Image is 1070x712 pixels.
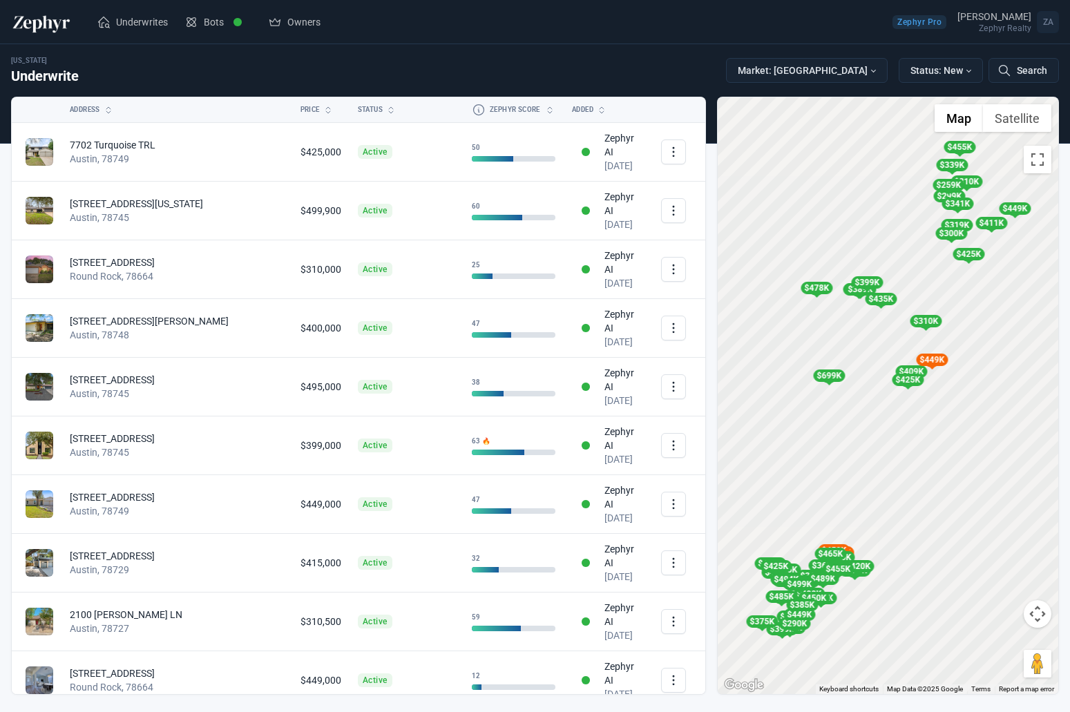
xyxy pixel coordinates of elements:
[292,182,350,240] td: $499,900
[942,227,959,241] gmp-advanced-marker: $300K
[70,314,284,328] div: [STREET_ADDRESS][PERSON_NAME]
[988,58,1059,83] button: Search
[490,104,540,115] span: Zephyr Score
[971,685,991,693] a: Terms (opens in new tab)
[1006,202,1023,216] gmp-advanced-marker: $449K
[358,380,392,394] span: Active
[999,685,1054,693] a: Report a map error
[70,197,284,211] div: [STREET_ADDRESS][US_STATE]
[851,283,868,297] gmp-advanced-marker: $389K
[939,179,957,193] gmp-advanced-marker: $259K
[70,608,284,622] div: 2100 [PERSON_NAME] LN
[783,578,815,590] div: $499K
[604,511,644,525] div: [DATE]
[70,504,284,518] div: Austin, 78749
[822,546,854,559] div: $420K
[472,260,555,271] div: 25
[805,592,837,604] div: $365K
[260,8,329,36] a: Owners
[819,684,879,694] button: Keyboard shortcuts
[472,494,555,506] div: 47
[70,387,284,401] div: Austin, 78745
[604,425,644,452] div: Zephyr AI
[777,573,794,587] gmp-advanced-marker: $494K
[820,369,837,383] gmp-advanced-marker: $699K
[350,99,447,121] button: Status
[472,612,555,623] div: 59
[604,483,644,511] div: Zephyr AI
[785,617,803,631] gmp-advanced-marker: $290K
[815,559,832,573] gmp-advanced-marker: $365K
[895,365,927,378] div: $409K
[746,615,778,628] div: $375K
[935,104,983,132] button: Show street map
[358,673,392,687] span: Active
[783,610,801,624] gmp-advanced-marker: $415K
[872,293,889,307] gmp-advanced-marker: $435K
[70,373,284,387] div: [STREET_ADDRESS]
[999,202,1031,215] div: $449K
[953,248,984,260] div: $425K
[944,141,975,153] div: $455K
[726,58,888,83] button: Market: [GEOGRAPHIC_DATA]
[858,276,875,290] gmp-advanced-marker: $399K
[753,615,770,629] gmp-advanced-marker: $375K
[813,369,845,382] div: $699K
[787,575,819,588] div: $499K
[830,551,847,565] gmp-advanced-marker: $325K
[604,687,644,701] div: [DATE]
[844,283,876,296] div: $389K
[472,671,555,682] div: 12
[940,190,957,204] gmp-advanced-marker: $299K
[790,608,808,622] gmp-advanced-marker: $449K
[916,354,948,366] div: $449K
[794,575,812,589] gmp-advanced-marker: $499K
[70,138,284,152] div: 7702 Turquoise TRL
[790,578,808,592] gmp-advanced-marker: $499K
[604,601,644,628] div: Zephyr AI
[957,12,1031,21] div: [PERSON_NAME]
[472,318,555,329] div: 47
[899,58,983,83] button: Status: New
[604,131,644,159] div: Zephyr AI
[849,560,866,574] gmp-advanced-marker: $420K
[899,374,916,387] gmp-advanced-marker: $425K
[472,553,555,564] div: 32
[61,99,276,121] button: Address
[721,676,767,694] a: Open this area in Google Maps (opens a new window)
[814,573,831,586] gmp-advanced-marker: $489K
[975,217,1007,229] div: $411K
[204,15,224,29] span: Bots
[851,276,883,289] div: $399K
[800,588,817,602] gmp-advanced-marker: $400K
[604,660,644,687] div: Zephyr AI
[604,218,644,231] div: [DATE]
[287,15,321,29] span: Owners
[769,564,801,576] div: $465K
[358,204,392,218] span: Active
[292,99,333,121] button: Price
[957,175,975,189] gmp-advanced-marker: $310K
[721,676,767,694] img: Google
[767,560,784,574] gmp-advanced-marker: $425K
[923,354,940,367] gmp-advanced-marker: $449K
[783,608,815,621] div: $449K
[801,282,832,294] div: $478K
[933,179,964,191] div: $259K
[822,563,854,575] div: $455K
[778,617,810,630] div: $290K
[604,542,644,570] div: Zephyr AI
[821,548,839,561] gmp-advanced-marker: $465K
[933,190,965,202] div: $299K
[935,227,967,240] div: $300K
[887,685,963,693] span: Map Data ©2025 Google
[604,335,644,349] div: [DATE]
[957,8,1059,36] a: Open user menu
[803,570,821,584] gmp-advanced-marker: $345K
[70,549,284,563] div: [STREET_ADDRESS]
[472,103,486,117] svg: Zephyr Score
[604,249,644,276] div: Zephyr AI
[1024,650,1051,677] button: Drag Pegman onto the map to open Street View
[950,175,982,188] div: $310K
[829,563,846,577] gmp-advanced-marker: $455K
